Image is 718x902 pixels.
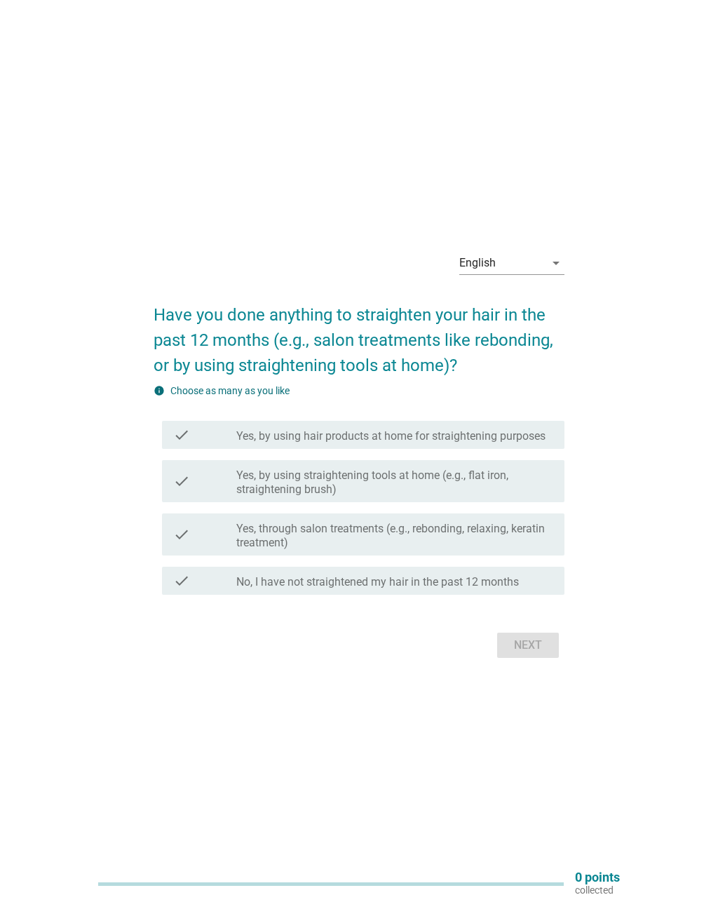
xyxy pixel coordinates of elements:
div: English [459,257,496,269]
label: Choose as many as you like [170,385,290,396]
label: No, I have not straightened my hair in the past 12 months [236,575,519,589]
p: 0 points [575,871,620,884]
label: Yes, by using hair products at home for straightening purposes [236,429,546,443]
i: arrow_drop_down [548,255,564,271]
i: info [154,385,165,396]
i: check [173,426,190,443]
h2: Have you done anything to straighten your hair in the past 12 months (e.g., salon treatments like... [154,288,565,378]
p: collected [575,884,620,896]
label: Yes, by using straightening tools at home (e.g., flat iron, straightening brush) [236,469,553,497]
i: check [173,519,190,550]
label: Yes, through salon treatments (e.g., rebonding, relaxing, keratin treatment) [236,522,553,550]
i: check [173,572,190,589]
i: check [173,466,190,497]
